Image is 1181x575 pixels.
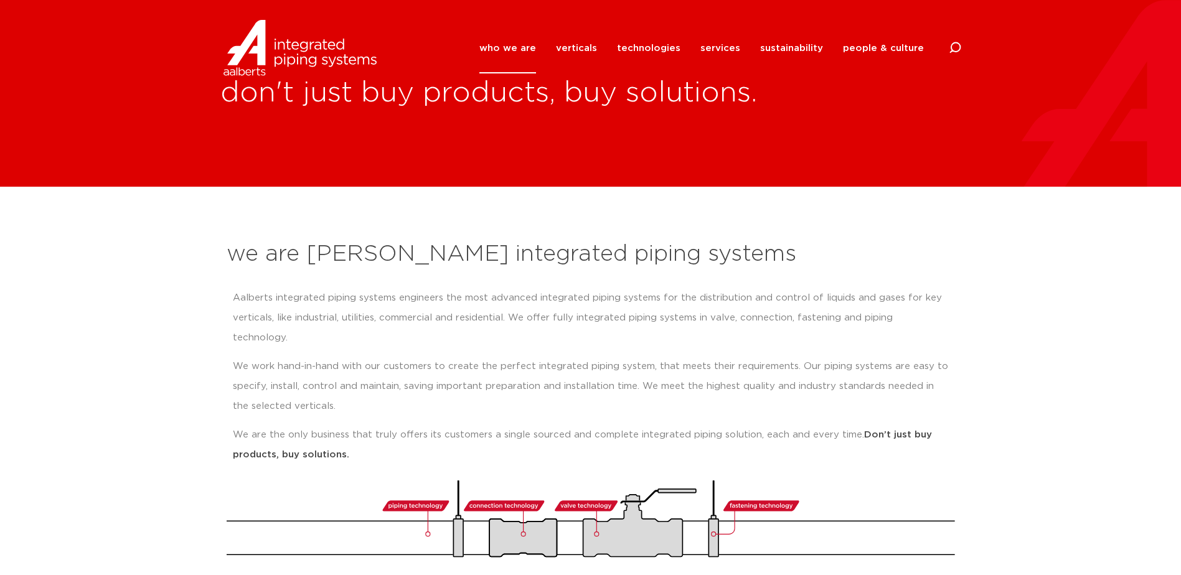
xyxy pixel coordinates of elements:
[233,288,949,348] p: Aalberts integrated piping systems engineers the most advanced integrated piping systems for the ...
[760,23,823,73] a: sustainability
[479,23,924,73] nav: Menu
[233,425,949,465] p: We are the only business that truly offers its customers a single sourced and complete integrated...
[556,23,597,73] a: verticals
[843,23,924,73] a: people & culture
[617,23,680,73] a: technologies
[700,23,740,73] a: services
[233,357,949,416] p: We work hand-in-hand with our customers to create the perfect integrated piping system, that meet...
[227,240,955,269] h2: we are [PERSON_NAME] integrated piping systems
[479,23,536,73] a: who we are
